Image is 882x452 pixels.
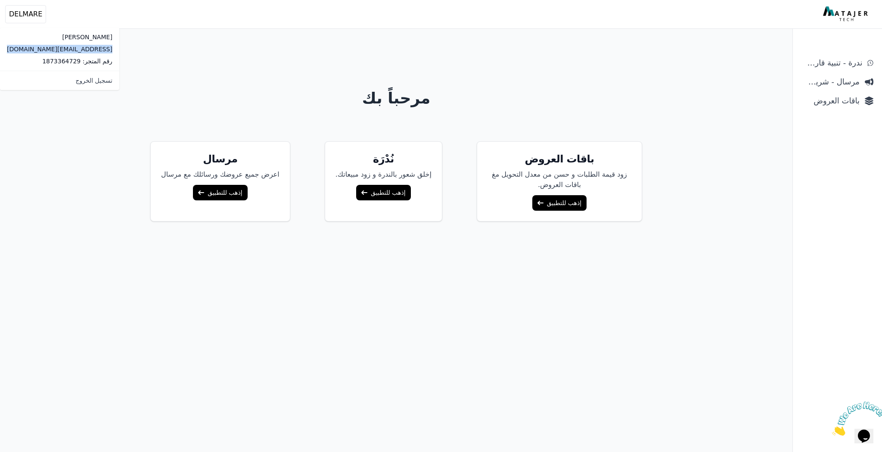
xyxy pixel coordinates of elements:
[3,3,57,37] img: الدردشة الملفتة للإنتباه
[823,6,870,22] img: MatajerTech Logo
[65,90,727,107] h1: مرحباً بك
[7,57,112,65] p: رقم المتجر: 1873364729
[161,152,280,166] h5: مرسال
[488,152,631,166] h5: باقات العروض
[356,185,410,200] a: إذهب للتطبيق
[532,195,587,211] a: إذهب للتطبيق
[829,398,882,439] iframe: chat widget
[335,169,432,180] p: إخلق شعور بالندرة و زود مبيعاتك.
[801,76,860,88] span: مرسال - شريط دعاية
[193,185,247,200] a: إذهب للتطبيق
[801,95,860,107] span: باقات العروض
[9,9,42,19] span: DELMARE
[488,169,631,190] p: زود قيمة الطلبات و حسن من معدل التحويل مغ باقات العروض.
[161,169,280,180] p: اعرض جميع عروضك ورسائلك مع مرسال
[5,5,46,23] button: DELMARE
[9,11,28,26] button: $i18n('chat', 'chat_widget')
[335,152,432,166] h5: نُدْرَة
[7,33,112,41] p: [PERSON_NAME]
[801,57,862,69] span: ندرة - تنبية قارب علي النفاذ
[7,45,112,53] p: [EMAIL_ADDRESS][DOMAIN_NAME]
